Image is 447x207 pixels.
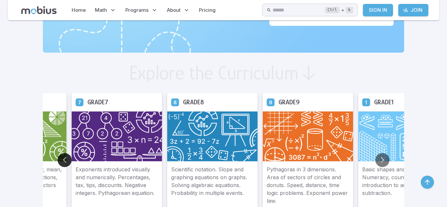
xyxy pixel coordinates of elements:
span: About [167,7,181,14]
h5: Grade 9 [278,97,300,107]
h2: Explore the Curriculum [129,63,299,83]
p: Scientific notation. Slope and graphing equations on graphs. Solving algebraic equations. Probabi... [171,165,254,205]
h5: Grade 1 [374,97,394,107]
h5: Grade 7 [87,97,108,107]
img: Grade 7 [72,111,162,162]
span: Math [95,7,107,14]
a: Pricing [197,3,218,18]
img: Grade 9 [263,111,353,162]
a: Grade 1 [362,98,370,106]
p: Basic shapes and patterns. Numeracy, counting, and an introduction to addition and subtraction. [362,165,445,205]
a: Home [70,3,88,18]
a: Join [398,4,428,16]
img: Grade 8 [167,111,258,162]
kbd: k [346,7,353,13]
kbd: Ctrl [325,7,340,13]
a: Grade 9 [267,98,275,106]
a: Grade 8 [171,98,179,106]
div: + [325,6,353,14]
p: Exponents introduced visually and numerically. Percentages, tax, tips, discounts. Negative intege... [76,165,158,205]
a: Grade 7 [76,98,83,106]
span: Programs [125,7,149,14]
h5: Grade 8 [183,97,204,107]
button: Go to next slide [375,153,389,167]
a: Sign In [363,4,393,16]
p: Pythagoras in 3 dimensions. Area of sectors of circles and donuts. Speed, distance, time logic pr... [267,165,349,205]
button: Go to previous slide [58,153,72,167]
